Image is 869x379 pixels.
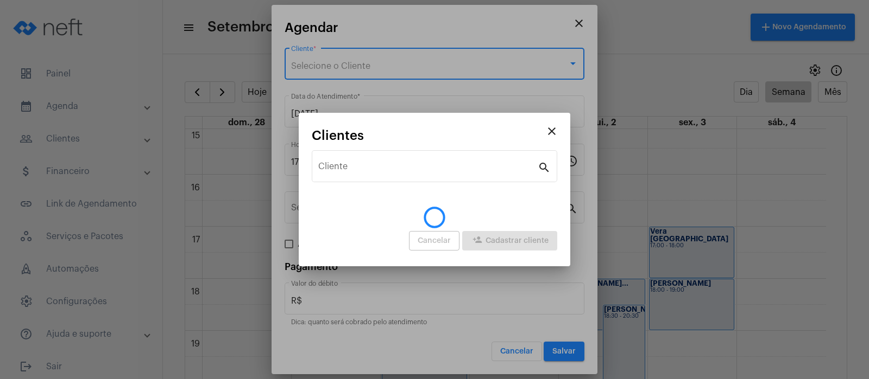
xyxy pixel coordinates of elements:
[418,237,451,245] span: Cancelar
[409,231,459,250] button: Cancelar
[545,125,558,138] mat-icon: close
[462,231,557,250] button: Cadastrar cliente
[471,237,549,245] span: Cadastrar cliente
[318,164,538,174] input: Pesquisar cliente
[538,160,551,174] mat-icon: search
[312,129,364,143] span: Clientes
[471,235,484,248] mat-icon: person_add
